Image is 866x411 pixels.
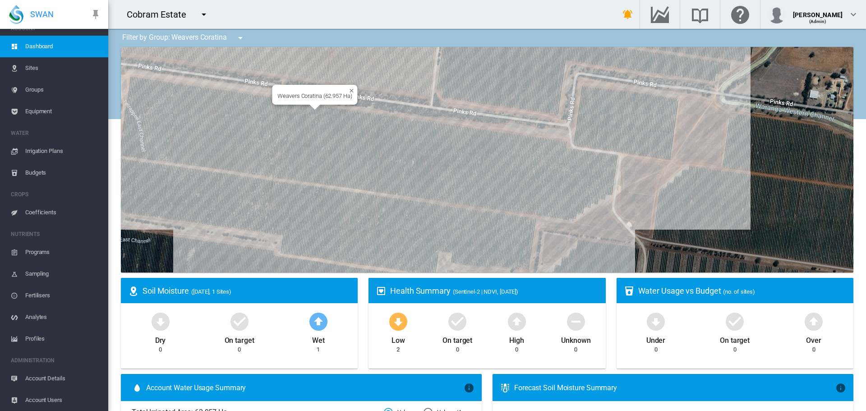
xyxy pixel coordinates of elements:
span: Profiles [25,328,101,350]
span: Irrigation Plans [25,140,101,162]
div: On target [225,332,254,346]
div: 0 [574,346,577,354]
md-icon: Click here for help [729,9,751,20]
md-icon: icon-heart-box-outline [376,286,387,296]
span: (Sentinel-2 | NDVI, [DATE]) [453,288,518,295]
md-icon: icon-arrow-down-bold-circle [645,310,667,332]
span: Fertilisers [25,285,101,306]
div: 1 [317,346,320,354]
div: 0 [654,346,658,354]
md-icon: icon-menu-down [198,9,209,20]
div: 2 [396,346,400,354]
div: Under [646,332,666,346]
md-icon: Go to the Data Hub [649,9,671,20]
md-icon: icon-information [464,382,474,393]
md-icon: icon-bell-ring [622,9,633,20]
div: Health Summary [390,285,598,296]
div: Low [392,332,405,346]
span: Equipment [25,101,101,122]
md-icon: icon-pin [90,9,101,20]
div: Over [806,332,821,346]
span: Programs [25,241,101,263]
md-icon: icon-arrow-up-bold-circle [506,310,528,332]
md-icon: icon-cup-water [624,286,635,296]
span: SWAN [30,9,54,20]
div: 0 [159,346,162,354]
img: profile.jpg [768,5,786,23]
span: Coefficients [25,202,101,223]
span: ADMINISTRATION [11,353,101,368]
button: icon-menu-down [195,5,213,23]
span: Groups [25,79,101,101]
div: 0 [238,346,241,354]
div: [PERSON_NAME] [793,7,843,16]
span: Account Details [25,368,101,389]
md-icon: icon-water [132,382,143,393]
div: Filter by Group: Weavers Coratina [115,29,252,47]
md-icon: Search the knowledge base [689,9,711,20]
md-icon: icon-minus-circle [565,310,587,332]
div: 0 [456,346,459,354]
div: Water Usage vs Budget [638,285,846,296]
span: CROPS [11,187,101,202]
div: Unknown [561,332,590,346]
md-icon: icon-checkbox-marked-circle [229,310,250,332]
div: On target [720,332,750,346]
div: Cobram Estate [127,8,194,21]
div: Dry [155,332,166,346]
md-icon: icon-arrow-down-bold-circle [387,310,409,332]
span: Sampling [25,263,101,285]
md-icon: icon-thermometer-lines [500,382,511,393]
span: (Admin) [809,19,827,24]
div: 0 [733,346,737,354]
button: Close [346,85,352,91]
div: 0 [515,346,518,354]
div: Wet [312,332,325,346]
div: Soil Moisture [143,285,350,296]
div: Weavers Coratina (62.957 Ha) [277,92,352,99]
div: Forecast Soil Moisture Summary [514,383,835,393]
div: 0 [812,346,815,354]
span: ([DATE], 1 Sites) [191,288,231,295]
button: icon-bell-ring [619,5,637,23]
span: Budgets [25,162,101,184]
div: On target [442,332,472,346]
md-icon: icon-checkbox-marked-circle [724,310,746,332]
span: Account Users [25,389,101,411]
md-icon: icon-map-marker-radius [128,286,139,296]
md-icon: icon-menu-down [235,32,246,43]
span: (no. of sites) [723,288,755,295]
span: NUTRIENTS [11,227,101,241]
span: Analytes [25,306,101,328]
img: SWAN-Landscape-Logo-Colour-drop.png [9,5,23,24]
div: High [509,332,524,346]
md-icon: icon-chevron-down [848,9,859,20]
md-icon: icon-arrow-up-bold-circle [803,310,825,332]
span: WATER [11,126,101,140]
md-icon: icon-arrow-up-bold-circle [308,310,329,332]
md-icon: icon-information [835,382,846,393]
button: icon-menu-down [231,29,249,47]
span: Account Water Usage Summary [146,383,464,393]
md-icon: icon-checkbox-marked-circle [447,310,468,332]
span: Dashboard [25,36,101,57]
md-icon: icon-arrow-down-bold-circle [150,310,171,332]
span: Sites [25,57,101,79]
